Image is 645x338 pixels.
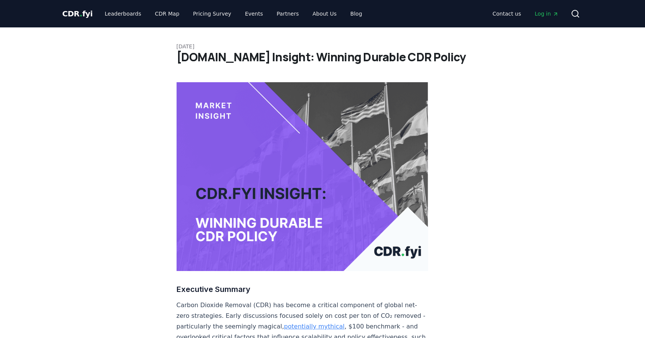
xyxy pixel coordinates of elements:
a: Leaderboards [99,7,147,21]
a: Pricing Survey [187,7,237,21]
a: Partners [271,7,305,21]
a: potentially mythical [284,323,344,330]
nav: Main [99,7,368,21]
a: About Us [306,7,342,21]
a: CDR Map [149,7,185,21]
a: Events [239,7,269,21]
a: Contact us [486,7,527,21]
img: blog post image [177,82,428,271]
p: [DATE] [177,43,469,50]
nav: Main [486,7,564,21]
span: CDR fyi [62,9,93,18]
span: . [80,9,82,18]
a: Blog [344,7,368,21]
h3: Executive Summary [177,283,428,295]
h1: [DOMAIN_NAME] Insight: Winning Durable CDR Policy [177,50,469,64]
a: CDR.fyi [62,8,93,19]
span: Log in [535,10,558,18]
a: Log in [529,7,564,21]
